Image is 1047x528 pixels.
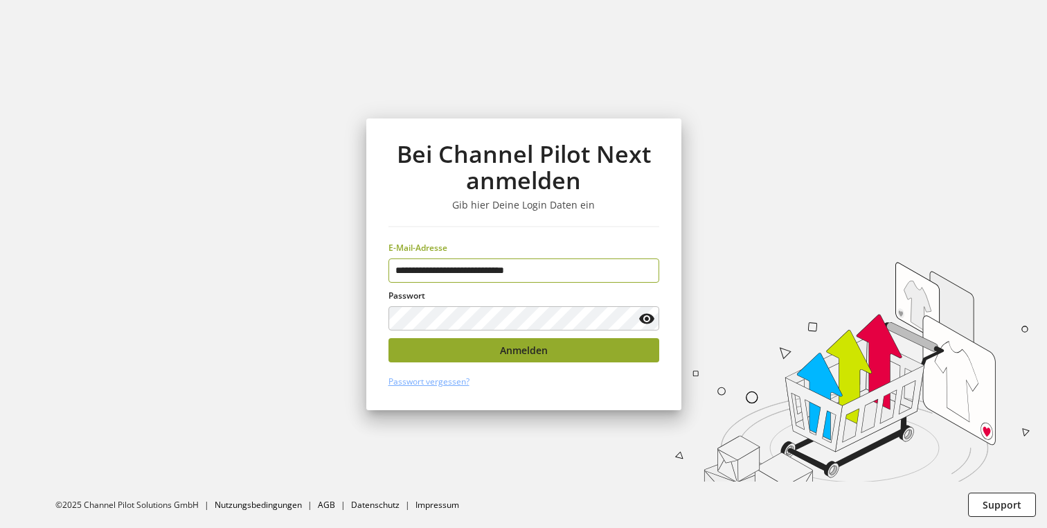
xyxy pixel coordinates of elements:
[500,343,548,358] span: Anmelden
[388,199,659,211] h3: Gib hier Deine Login Daten ein
[415,499,459,511] a: Impressum
[983,498,1021,512] span: Support
[55,499,215,511] li: ©2025 Channel Pilot Solutions GmbH
[318,499,335,511] a: AGB
[388,290,425,301] span: Passwort
[388,141,659,194] h1: Bei Channel Pilot Next anmelden
[351,499,400,511] a: Datenschutz
[215,499,302,511] a: Nutzungsbedingungen
[388,376,469,387] a: Passwort vergessen?
[968,493,1036,517] button: Support
[388,338,659,362] button: Anmelden
[388,242,447,254] span: E-Mail-Adresse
